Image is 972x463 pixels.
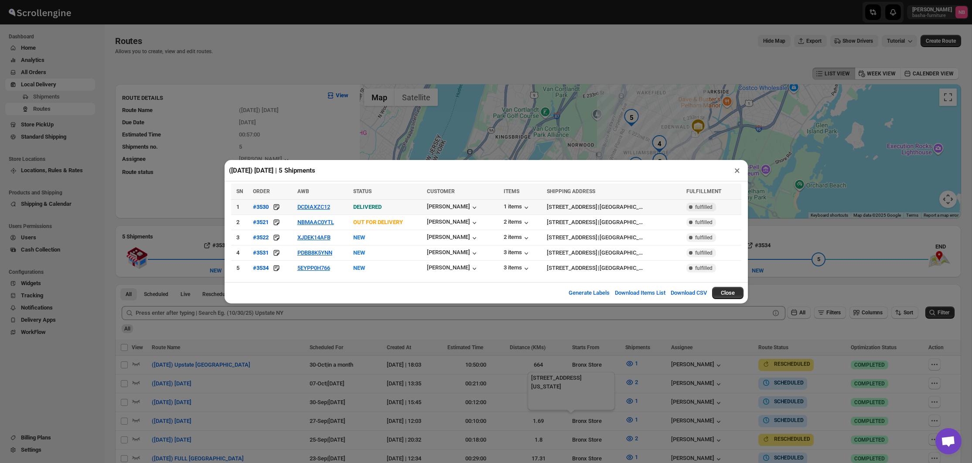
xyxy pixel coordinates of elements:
div: [STREET_ADDRESS] [547,233,597,242]
div: #3521 [253,219,269,225]
div: [STREET_ADDRESS] [547,218,597,227]
div: | [547,249,681,257]
div: | [547,203,681,211]
div: | [547,264,681,272]
button: #3522 [253,233,269,242]
button: #3534 [253,264,269,272]
span: fulfilled [695,249,713,256]
div: #3531 [253,249,269,256]
div: Open chat [935,428,962,454]
div: [STREET_ADDRESS] [547,203,597,211]
span: fulfilled [695,234,713,241]
div: [GEOGRAPHIC_DATA] [600,249,646,257]
button: XJDEK14AFB [297,234,331,241]
span: NEW [353,249,365,256]
button: [PERSON_NAME] [427,234,479,242]
button: #3530 [253,203,269,211]
span: STATUS [353,188,372,194]
button: 2 items [504,218,531,227]
div: | [547,218,681,227]
button: PDBB8K5YNN [297,249,332,256]
span: fulfilled [695,219,713,226]
span: AWB [297,188,309,194]
div: [GEOGRAPHIC_DATA] [600,218,646,227]
td: 2 [231,214,250,230]
button: [PERSON_NAME] [427,264,479,273]
button: 1 items [504,203,531,212]
button: 3 items [504,264,531,273]
span: fulfilled [695,204,713,211]
td: 3 [231,230,250,245]
span: ITEMS [504,188,519,194]
button: Generate Labels [563,284,615,302]
button: 3 items [504,249,531,258]
button: NBMAAC0YTL [297,219,334,225]
span: fulfilled [695,265,713,272]
div: [GEOGRAPHIC_DATA] [600,233,646,242]
div: [GEOGRAPHIC_DATA] [600,264,646,272]
span: FULFILLMENT [686,188,721,194]
h2: ([DATE]) [DATE] | 5 Shipments [229,166,315,175]
td: 5 [231,260,250,276]
button: Download Items List [610,284,671,302]
span: NEW [353,234,365,241]
td: 4 [231,245,250,260]
span: OUT FOR DELIVERY [353,219,403,225]
div: | [547,233,681,242]
div: [STREET_ADDRESS] [547,249,597,257]
button: × [731,164,743,177]
span: NEW [353,265,365,271]
div: [GEOGRAPHIC_DATA] [600,203,646,211]
button: 2 items [504,234,531,242]
div: #3534 [253,265,269,271]
button: Close [712,287,743,299]
span: CUSTOMER [427,188,455,194]
div: [STREET_ADDRESS] [547,264,597,272]
button: #3531 [253,249,269,257]
button: [PERSON_NAME] [427,203,479,212]
button: DCDIAXZC12 [297,204,330,210]
button: [PERSON_NAME] [427,218,479,227]
span: ORDER [253,188,270,194]
button: 5EYPP0H766 [297,265,330,271]
span: SN [236,188,243,194]
span: DELIVERED [353,204,382,210]
button: #3521 [253,218,269,227]
button: Download CSV [665,284,712,302]
span: SHIPPING ADDRESS [547,188,595,194]
div: #3522 [253,234,269,241]
td: 1 [231,199,250,214]
div: #3530 [253,204,269,210]
button: [PERSON_NAME] [427,249,479,258]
